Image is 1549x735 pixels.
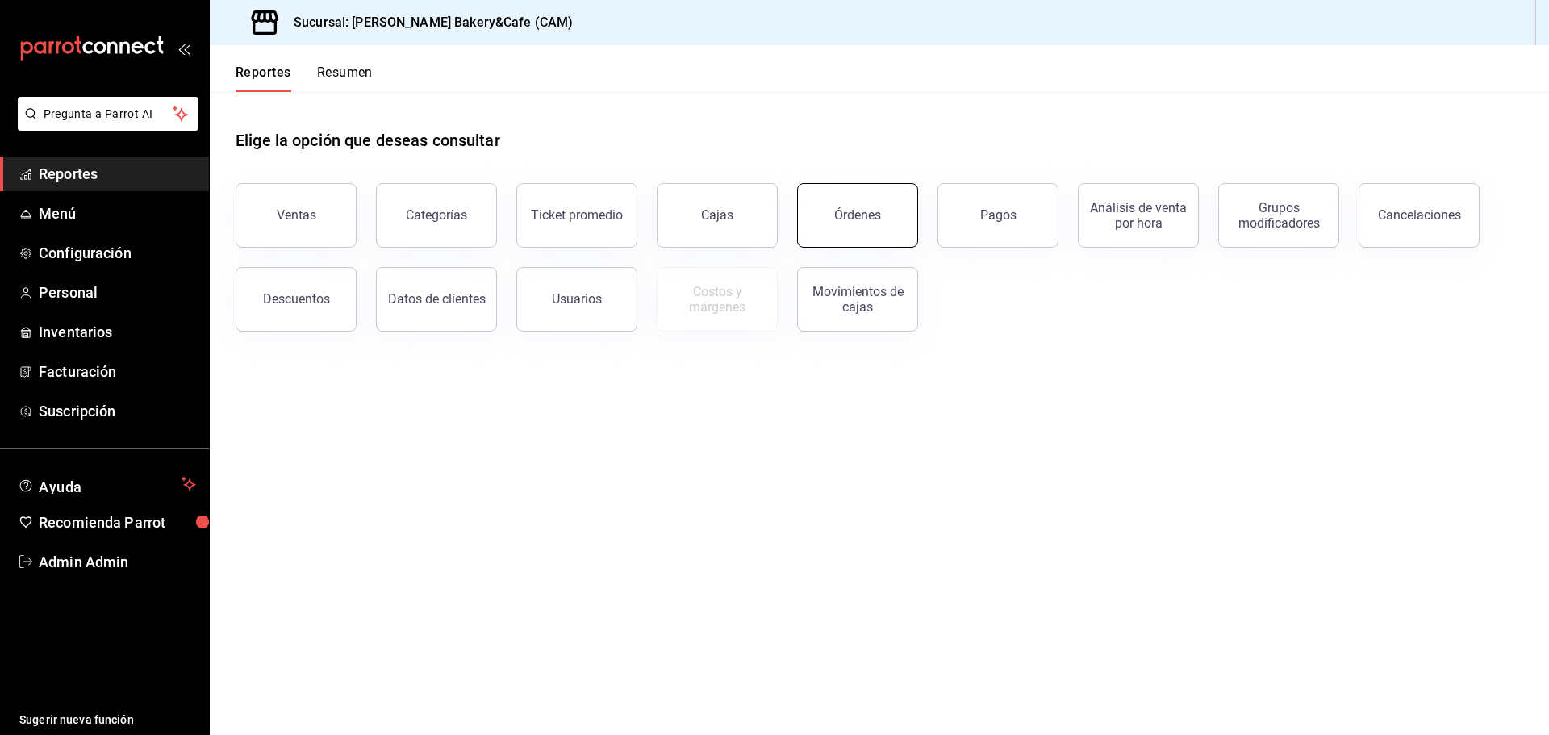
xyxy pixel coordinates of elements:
[1218,183,1339,248] button: Grupos modificadores
[177,42,190,55] button: open_drawer_menu
[317,65,373,92] button: Resumen
[39,474,175,494] span: Ayuda
[19,712,196,729] span: Sugerir nueva función
[797,267,918,332] button: Movimientos de cajas
[667,284,767,315] div: Costos y márgenes
[39,400,196,422] span: Suscripción
[236,183,357,248] button: Ventas
[657,267,778,332] button: Contrata inventarios para ver este reporte
[1229,200,1329,231] div: Grupos modificadores
[531,207,623,223] div: Ticket promedio
[406,207,467,223] div: Categorías
[263,291,330,307] div: Descuentos
[39,512,196,533] span: Recomienda Parrot
[516,183,637,248] button: Ticket promedio
[236,65,291,92] button: Reportes
[516,267,637,332] button: Usuarios
[980,207,1017,223] div: Pagos
[39,282,196,303] span: Personal
[388,291,486,307] div: Datos de clientes
[937,183,1058,248] button: Pagos
[376,183,497,248] button: Categorías
[1078,183,1199,248] button: Análisis de venta por hora
[701,207,733,223] div: Cajas
[39,203,196,224] span: Menú
[236,65,373,92] div: navigation tabs
[376,267,497,332] button: Datos de clientes
[808,284,908,315] div: Movimientos de cajas
[39,551,196,573] span: Admin Admin
[1088,200,1188,231] div: Análisis de venta por hora
[39,321,196,343] span: Inventarios
[11,117,198,134] a: Pregunta a Parrot AI
[657,183,778,248] button: Cajas
[236,128,500,152] h1: Elige la opción que deseas consultar
[39,361,196,382] span: Facturación
[44,106,173,123] span: Pregunta a Parrot AI
[1359,183,1480,248] button: Cancelaciones
[39,163,196,185] span: Reportes
[834,207,881,223] div: Órdenes
[552,291,602,307] div: Usuarios
[277,207,316,223] div: Ventas
[39,242,196,264] span: Configuración
[1378,207,1461,223] div: Cancelaciones
[797,183,918,248] button: Órdenes
[18,97,198,131] button: Pregunta a Parrot AI
[236,267,357,332] button: Descuentos
[281,13,573,32] h3: Sucursal: [PERSON_NAME] Bakery&Cafe (CAM)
